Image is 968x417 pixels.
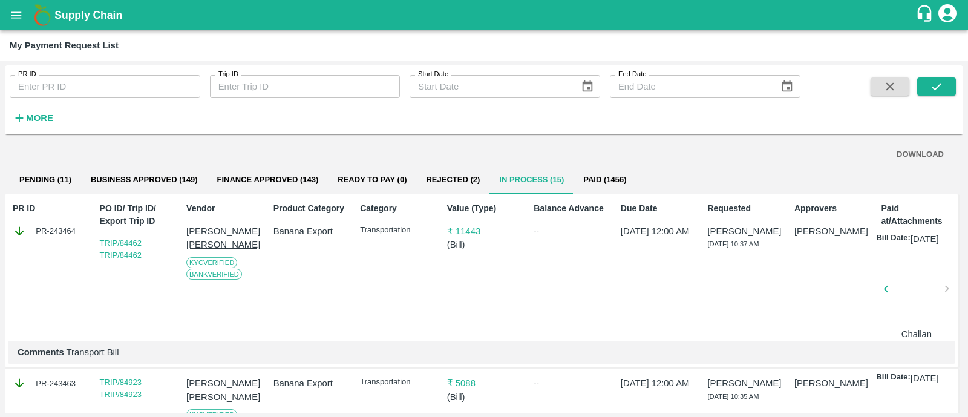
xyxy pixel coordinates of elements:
[911,232,939,246] p: [DATE]
[892,144,949,165] button: DOWNLOAD
[707,393,759,400] span: [DATE] 10:35 AM
[18,347,64,357] b: Comments
[707,240,759,248] span: [DATE] 10:37 AM
[26,113,53,123] strong: More
[18,346,946,359] p: Transport Bill
[13,225,87,238] div: PR-243464
[707,202,781,215] p: Requested
[707,225,781,238] p: [PERSON_NAME]
[100,378,142,399] a: TRIP/84923 TRIP/84923
[794,376,868,390] p: [PERSON_NAME]
[937,2,958,28] div: account of current user
[210,75,401,98] input: Enter Trip ID
[410,75,571,98] input: Start Date
[610,75,771,98] input: End Date
[273,202,347,215] p: Product Category
[534,376,607,389] div: --
[186,257,237,268] span: KYC Verified
[30,3,54,27] img: logo
[81,165,208,194] button: Business Approved (149)
[534,202,607,215] p: Balance Advance
[915,4,937,26] div: customer-support
[876,232,910,246] p: Bill Date:
[10,38,119,53] div: My Payment Request List
[360,225,434,236] p: Transportation
[360,376,434,388] p: Transportation
[911,372,939,385] p: [DATE]
[574,165,636,194] button: Paid (1456)
[273,376,347,390] p: Banana Export
[447,225,521,238] p: ₹ 11443
[186,269,242,280] span: Bank Verified
[876,372,910,385] p: Bill Date:
[54,9,122,21] b: Supply Chain
[776,75,799,98] button: Choose date
[447,390,521,404] p: ( Bill )
[10,75,200,98] input: Enter PR ID
[10,165,81,194] button: Pending (11)
[534,225,607,237] div: --
[13,376,87,390] div: PR-243463
[794,202,868,215] p: Approvers
[18,70,36,79] label: PR ID
[273,225,347,238] p: Banana Export
[489,165,574,194] button: In Process (15)
[416,165,489,194] button: Rejected (2)
[618,70,646,79] label: End Date
[794,225,868,238] p: [PERSON_NAME]
[100,238,142,260] a: TRIP/84462 TRIP/84462
[54,7,915,24] a: Supply Chain
[447,202,521,215] p: Value (Type)
[418,70,448,79] label: Start Date
[10,108,56,128] button: More
[328,165,416,194] button: Ready To Pay (0)
[891,327,942,341] p: Challan
[13,202,87,215] p: PR ID
[707,376,781,390] p: [PERSON_NAME]
[621,225,695,238] p: [DATE] 12:00 AM
[576,75,599,98] button: Choose date
[207,165,328,194] button: Finance Approved (143)
[881,202,955,228] p: Paid at/Attachments
[2,1,30,29] button: open drawer
[186,225,260,252] p: [PERSON_NAME] [PERSON_NAME]
[186,202,260,215] p: Vendor
[186,376,260,404] p: [PERSON_NAME] [PERSON_NAME]
[447,238,521,251] p: ( Bill )
[360,202,434,215] p: Category
[621,202,695,215] p: Due Date
[100,202,174,228] p: PO ID/ Trip ID/ Export Trip ID
[447,376,521,390] p: ₹ 5088
[218,70,238,79] label: Trip ID
[621,376,695,390] p: [DATE] 12:00 AM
